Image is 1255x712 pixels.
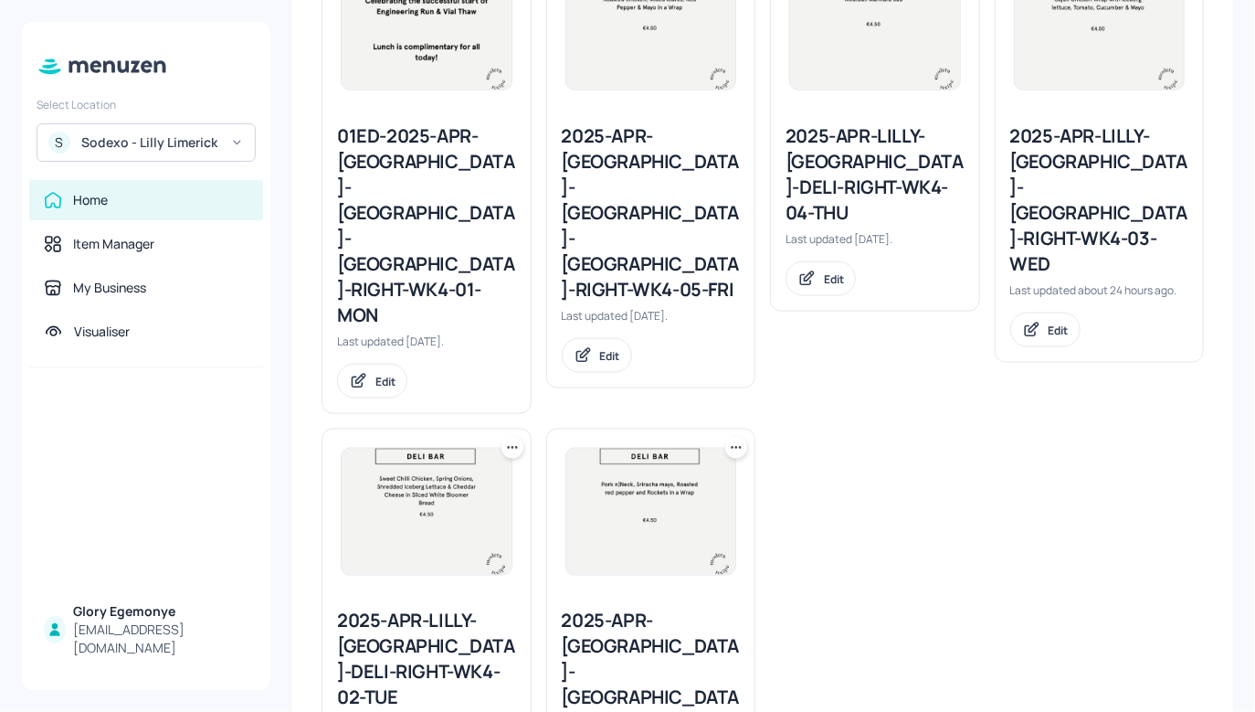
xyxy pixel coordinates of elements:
[1049,323,1069,338] div: Edit
[73,279,146,297] div: My Business
[81,133,219,152] div: Sodexo - Lilly Limerick
[48,132,70,154] div: S
[73,602,248,621] div: Glory Egemonye
[1010,123,1189,277] div: 2025-APR-LILLY-[GEOGRAPHIC_DATA]-[GEOGRAPHIC_DATA]-RIGHT-WK4-03-WED
[566,449,736,575] img: 2025-08-11-1754907497238kl6rgczk3dr.jpeg
[562,308,741,324] div: Last updated [DATE].
[73,621,248,657] div: [EMAIL_ADDRESS][DOMAIN_NAME]
[786,123,965,226] div: 2025-APR-LILLY-[GEOGRAPHIC_DATA]-DELI-RIGHT-WK4-04-THU
[1010,282,1189,298] div: Last updated about 24 hours ago.
[342,449,511,575] img: 2025-09-09-17574136860950kf7ws2w5j3.jpeg
[337,334,516,349] div: Last updated [DATE].
[600,348,620,364] div: Edit
[786,231,965,247] div: Last updated [DATE].
[337,609,516,711] div: 2025-APR-LILLY-[GEOGRAPHIC_DATA]-DELI-RIGHT-WK4-02-TUE
[824,271,844,287] div: Edit
[562,123,741,303] div: 2025-APR-[GEOGRAPHIC_DATA]-[GEOGRAPHIC_DATA]-[GEOGRAPHIC_DATA]-RIGHT-WK4-05-FRI
[375,374,395,389] div: Edit
[74,323,130,341] div: Visualiser
[337,123,516,328] div: 01ED-2025-APR-[GEOGRAPHIC_DATA]-[GEOGRAPHIC_DATA]-[GEOGRAPHIC_DATA]-RIGHT-WK4-01-MON
[73,235,154,253] div: Item Manager
[73,191,108,209] div: Home
[37,97,256,112] div: Select Location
